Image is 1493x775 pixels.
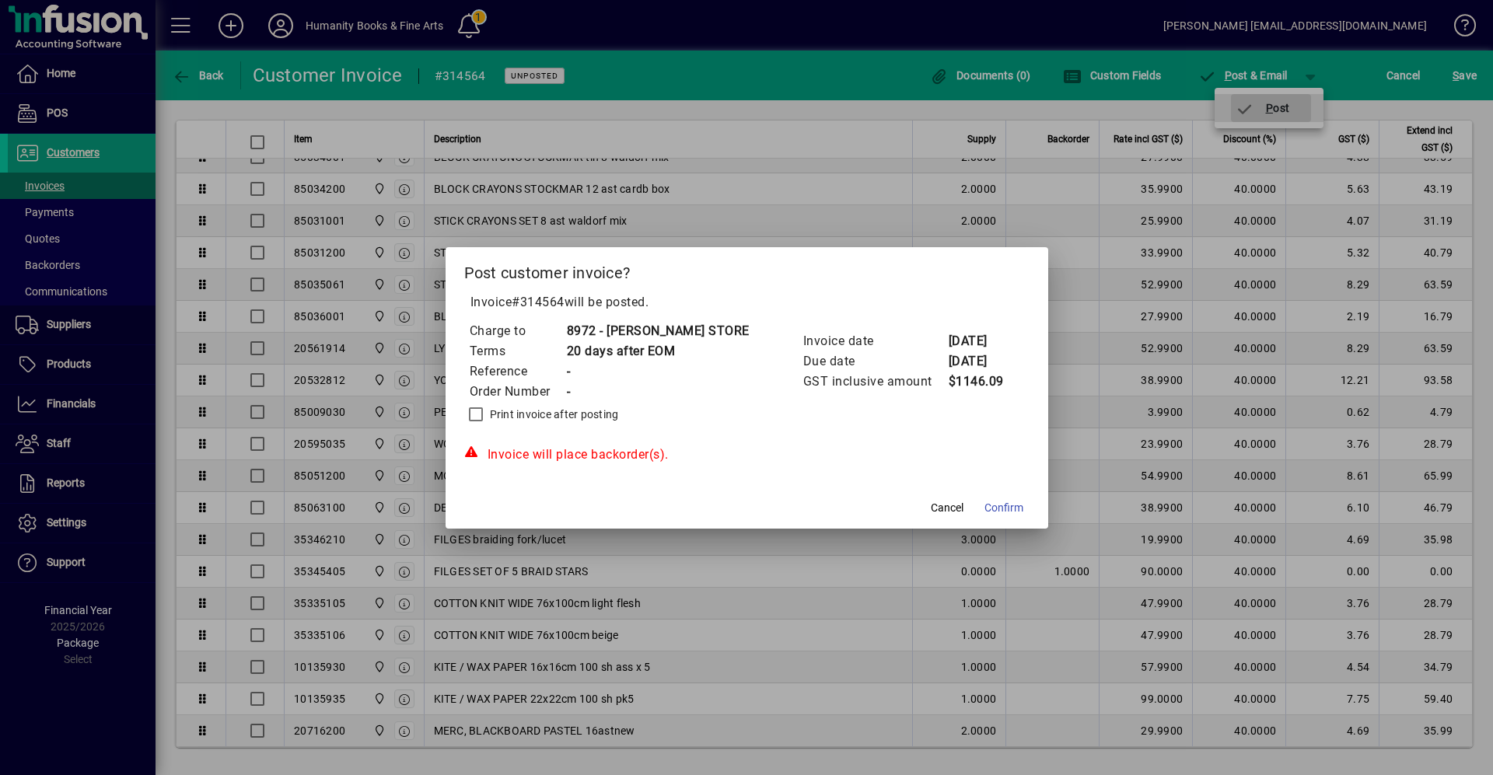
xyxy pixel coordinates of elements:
[566,321,750,341] td: 8972 - [PERSON_NAME] STORE
[469,361,566,382] td: Reference
[984,500,1023,516] span: Confirm
[802,351,948,372] td: Due date
[512,295,565,309] span: #314564
[566,341,750,361] td: 20 days after EOM
[948,372,1010,392] td: $1146.09
[446,247,1048,292] h2: Post customer invoice?
[948,331,1010,351] td: [DATE]
[802,372,948,392] td: GST inclusive amount
[487,407,619,422] label: Print invoice after posting
[464,445,1030,464] div: Invoice will place backorder(s).
[464,293,1030,312] p: Invoice will be posted .
[931,500,963,516] span: Cancel
[802,331,948,351] td: Invoice date
[566,382,750,402] td: -
[948,351,1010,372] td: [DATE]
[469,341,566,361] td: Terms
[566,361,750,382] td: -
[978,494,1030,522] button: Confirm
[922,494,972,522] button: Cancel
[469,321,566,341] td: Charge to
[469,382,566,402] td: Order Number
